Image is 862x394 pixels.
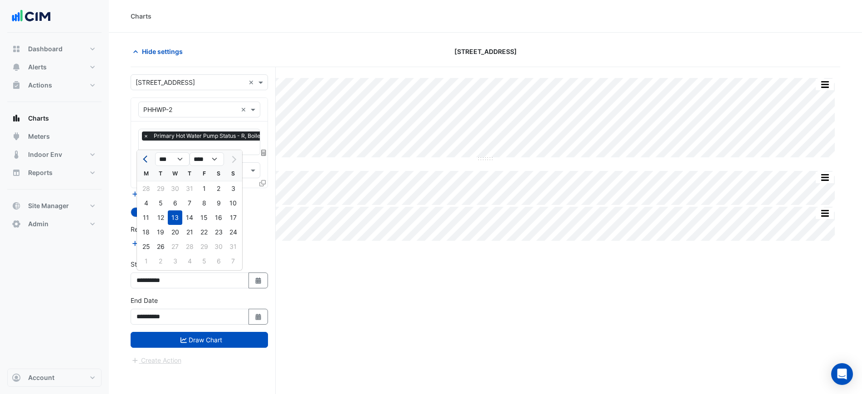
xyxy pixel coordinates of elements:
button: Admin [7,215,102,233]
div: Wednesday, August 20, 2025 [168,225,182,239]
div: Tuesday, July 29, 2025 [153,181,168,196]
button: Charts [7,109,102,127]
span: Hide settings [142,47,183,56]
div: Charts [131,11,151,21]
div: 19 [153,225,168,239]
app-escalated-ticket-create-button: Please draw the charts first [131,356,182,364]
button: Add Reference Line [131,238,198,248]
span: Clone Favourites and Tasks from this Equipment to other Equipment [259,179,266,187]
div: 26 [153,239,168,254]
div: 9 [211,196,226,210]
div: M [139,166,153,181]
span: Actions [28,81,52,90]
button: Actions [7,76,102,94]
label: Reference Lines [131,224,178,234]
div: S [211,166,226,181]
div: Friday, August 1, 2025 [197,181,211,196]
div: F [197,166,211,181]
div: Saturday, August 2, 2025 [211,181,226,196]
div: 29 [153,181,168,196]
span: Indoor Env [28,150,62,159]
button: More Options [816,172,834,183]
div: 14 [182,210,197,225]
div: 16 [211,210,226,225]
div: Saturday, August 9, 2025 [211,196,226,210]
button: Hide settings [131,44,189,59]
div: Open Intercom Messenger [831,363,853,385]
div: Thursday, August 14, 2025 [182,210,197,225]
button: Meters [7,127,102,146]
button: Reports [7,164,102,182]
div: 2 [211,181,226,196]
app-icon: Site Manager [12,201,21,210]
label: Start Date [131,259,161,269]
div: Tuesday, August 26, 2025 [153,239,168,254]
div: 12 [153,210,168,225]
button: Alerts [7,58,102,76]
div: 7 [182,196,197,210]
div: T [182,166,197,181]
div: Wednesday, August 13, 2025 [168,210,182,225]
fa-icon: Select Date [254,277,263,284]
div: Tuesday, August 19, 2025 [153,225,168,239]
button: Add Equipment [131,189,185,199]
span: Dashboard [28,44,63,54]
div: Tuesday, August 12, 2025 [153,210,168,225]
button: Account [7,369,102,387]
button: Dashboard [7,40,102,58]
span: Meters [28,132,50,141]
div: Monday, July 28, 2025 [139,181,153,196]
div: Friday, August 15, 2025 [197,210,211,225]
div: 31 [182,181,197,196]
app-icon: Meters [12,132,21,141]
span: Site Manager [28,201,69,210]
div: 28 [139,181,153,196]
div: Sunday, August 3, 2025 [226,181,240,196]
img: Company Logo [11,7,52,25]
div: 11 [139,210,153,225]
div: Tuesday, August 5, 2025 [153,196,168,210]
span: Account [28,373,54,382]
span: [STREET_ADDRESS] [454,47,517,56]
div: Sunday, August 24, 2025 [226,225,240,239]
div: Monday, August 25, 2025 [139,239,153,254]
div: Saturday, August 16, 2025 [211,210,226,225]
div: 20 [168,225,182,239]
app-icon: Admin [12,219,21,229]
app-icon: Dashboard [12,44,21,54]
div: 1 [197,181,211,196]
div: S [226,166,240,181]
button: Previous month [141,152,151,166]
span: Reports [28,168,53,177]
button: Draw Chart [131,332,268,348]
span: Charts [28,114,49,123]
div: Sunday, August 17, 2025 [226,210,240,225]
select: Select month [155,152,190,166]
div: Friday, August 22, 2025 [197,225,211,239]
div: 24 [226,225,240,239]
div: 6 [168,196,182,210]
span: Clear [248,78,256,87]
fa-icon: Select Date [254,313,263,321]
button: More Options [816,208,834,219]
div: Thursday, August 7, 2025 [182,196,197,210]
div: 22 [197,225,211,239]
span: Choose Function [260,149,268,156]
div: 5 [153,196,168,210]
span: Admin [28,219,49,229]
span: Alerts [28,63,47,72]
div: Sunday, August 10, 2025 [226,196,240,210]
span: × [142,131,150,141]
div: Wednesday, August 6, 2025 [168,196,182,210]
div: 17 [226,210,240,225]
app-icon: Alerts [12,63,21,72]
div: 13 [168,210,182,225]
div: T [153,166,168,181]
div: Monday, August 4, 2025 [139,196,153,210]
app-icon: Charts [12,114,21,123]
div: Monday, August 11, 2025 [139,210,153,225]
span: Clear [241,105,248,114]
div: 15 [197,210,211,225]
app-icon: Actions [12,81,21,90]
div: W [168,166,182,181]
